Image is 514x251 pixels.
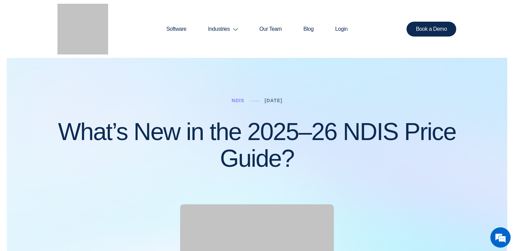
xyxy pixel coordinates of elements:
a: Our Team [249,13,293,45]
a: Login [324,13,359,45]
h1: What’s New in the 2025–26 NDIS Price Guide? [58,118,457,172]
a: Software [155,13,197,45]
a: Industries [197,13,248,45]
a: Blog [293,13,324,45]
span: Book a Demo [416,26,447,32]
a: NDIS [232,98,244,103]
a: [DATE] [265,98,282,103]
a: Book a Demo [407,22,457,37]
